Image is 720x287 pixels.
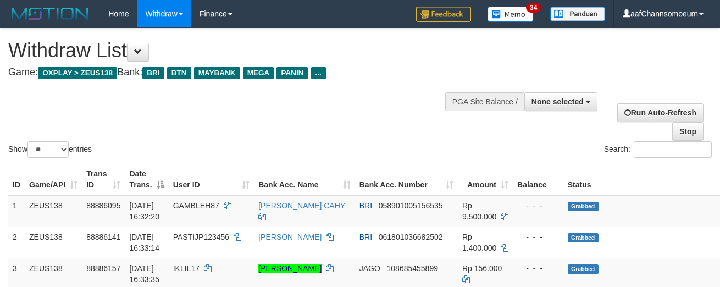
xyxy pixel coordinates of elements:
[462,233,496,252] span: Rp 1.400.000
[173,201,219,210] span: GAMBLEH87
[462,264,502,273] span: Rp 156.000
[8,164,25,195] th: ID
[634,141,712,158] input: Search:
[488,7,534,22] img: Button%20Memo.svg
[355,164,458,195] th: Bank Acc. Number: activate to sort column ascending
[517,200,559,211] div: - - -
[531,97,584,106] span: None selected
[173,264,200,273] span: IKLIL17
[25,227,82,258] td: ZEUS138
[173,233,229,241] span: PASTIJP123456
[524,92,597,111] button: None selected
[379,233,443,241] span: Copy 061801036682502 to clipboard
[416,7,471,22] img: Feedback.jpg
[194,67,240,79] span: MAYBANK
[526,3,541,13] span: 34
[129,264,159,284] span: [DATE] 16:33:35
[568,233,599,242] span: Grabbed
[359,201,372,210] span: BRI
[258,201,345,210] a: [PERSON_NAME] CAHY
[8,227,25,258] td: 2
[86,201,120,210] span: 88886095
[258,233,322,241] a: [PERSON_NAME]
[517,263,559,274] div: - - -
[379,201,443,210] span: Copy 058901005156535 to clipboard
[387,264,438,273] span: Copy 108685455899 to clipboard
[359,233,372,241] span: BRI
[8,40,469,62] h1: Withdraw List
[25,164,82,195] th: Game/API: activate to sort column ascending
[617,103,704,122] a: Run Auto-Refresh
[311,67,326,79] span: ...
[568,264,599,274] span: Grabbed
[8,141,92,158] label: Show entries
[258,264,322,273] a: [PERSON_NAME]
[462,201,496,221] span: Rp 9.500.000
[129,201,159,221] span: [DATE] 16:32:20
[359,264,380,273] span: JAGO
[517,231,559,242] div: - - -
[513,164,563,195] th: Balance
[25,195,82,227] td: ZEUS138
[142,67,164,79] span: BRI
[167,67,191,79] span: BTN
[604,141,712,158] label: Search:
[86,264,120,273] span: 88886157
[8,67,469,78] h4: Game: Bank:
[254,164,355,195] th: Bank Acc. Name: activate to sort column ascending
[445,92,524,111] div: PGA Site Balance /
[458,164,513,195] th: Amount: activate to sort column ascending
[129,233,159,252] span: [DATE] 16:33:14
[672,122,704,141] a: Stop
[8,5,92,22] img: MOTION_logo.png
[276,67,308,79] span: PANIN
[27,141,69,158] select: Showentries
[550,7,605,21] img: panduan.png
[86,233,120,241] span: 88886141
[82,164,125,195] th: Trans ID: activate to sort column ascending
[38,67,117,79] span: OXPLAY > ZEUS138
[243,67,274,79] span: MEGA
[125,164,168,195] th: Date Trans.: activate to sort column descending
[568,202,599,211] span: Grabbed
[8,195,25,227] td: 1
[169,164,254,195] th: User ID: activate to sort column ascending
